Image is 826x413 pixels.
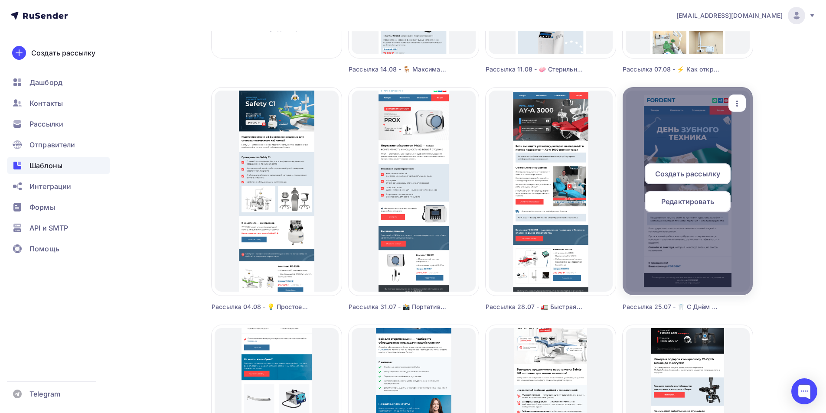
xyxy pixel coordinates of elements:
span: API и SMTP [29,223,68,233]
span: [EMAIL_ADDRESS][DOMAIN_NAME] [676,11,783,20]
span: Шаблоны [29,160,62,171]
span: Редактировать [661,196,714,207]
a: Рассылки [7,115,110,133]
span: Отправители [29,140,75,150]
span: Интеграции [29,181,71,192]
span: Создать рассылку [655,169,720,179]
div: Рассылка 28.07 - 🚛 Быстрая и бесплатная доставка по [GEOGRAPHIC_DATA] AY-A 3000 с нижней подачей [486,302,583,311]
a: Контакты [7,94,110,112]
span: Помощь [29,244,59,254]
div: Рассылка 04.08 - 💡 Простое решение для комфортной работы — установка Safety C1 [212,302,309,311]
span: Формы [29,202,55,212]
span: Telegram [29,389,60,399]
div: Рассылка 31.07 - 📸 Портативный рентген PROX — когда компактность и мощность на вашей стороне [349,302,446,311]
span: Рассылки [29,119,63,129]
span: Дашборд [29,77,62,88]
a: Отправители [7,136,110,153]
div: Рассылка 25.07 - 🦷 С Днём зубного техника! Поздравление от компании FORDENT [623,302,720,311]
a: Дашборд [7,74,110,91]
a: [EMAIL_ADDRESS][DOMAIN_NAME] [676,7,816,24]
div: Рассылка 14.08 - 🪑 Максимальный комфорт для работы с микроскопом — [PERSON_NAME] [349,65,446,74]
a: Шаблоны [7,157,110,174]
a: Формы [7,198,110,216]
div: Создать рассылку [31,48,95,58]
span: Контакты [29,98,63,108]
div: Рассылка 07.08 - ⚡️ Как открыть современную клинику с нуля — кейс «Магия Зубов» [623,65,720,74]
div: Рассылка 11.08 - 🧼 Стерильность — основа доверия в стоматологии Выгодные предложения [486,65,583,74]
